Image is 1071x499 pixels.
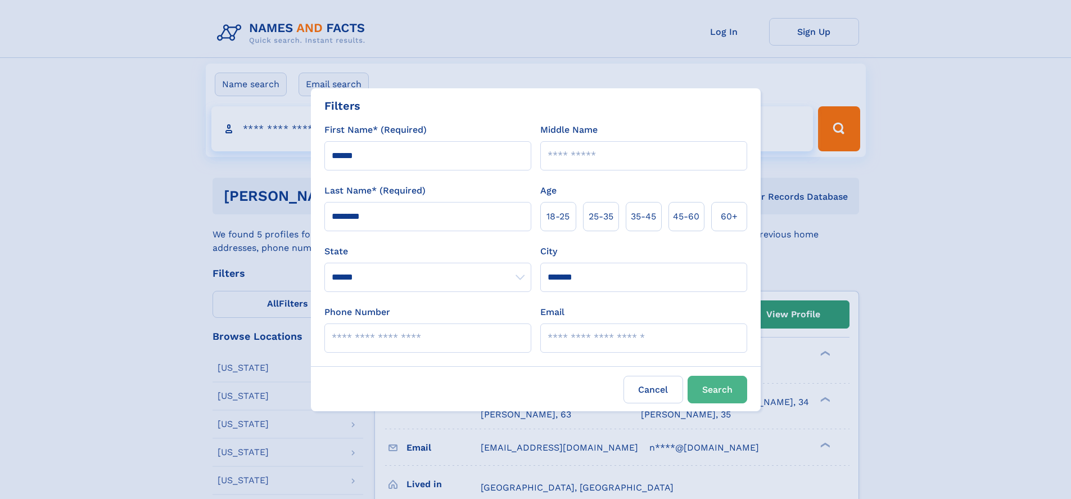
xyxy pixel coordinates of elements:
[540,123,598,137] label: Middle Name
[540,245,557,258] label: City
[324,245,531,258] label: State
[540,305,564,319] label: Email
[324,184,426,197] label: Last Name* (Required)
[631,210,656,223] span: 35‑45
[324,123,427,137] label: First Name* (Required)
[546,210,570,223] span: 18‑25
[623,376,683,403] label: Cancel
[324,305,390,319] label: Phone Number
[324,97,360,114] div: Filters
[721,210,738,223] span: 60+
[673,210,699,223] span: 45‑60
[589,210,613,223] span: 25‑35
[688,376,747,403] button: Search
[540,184,557,197] label: Age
